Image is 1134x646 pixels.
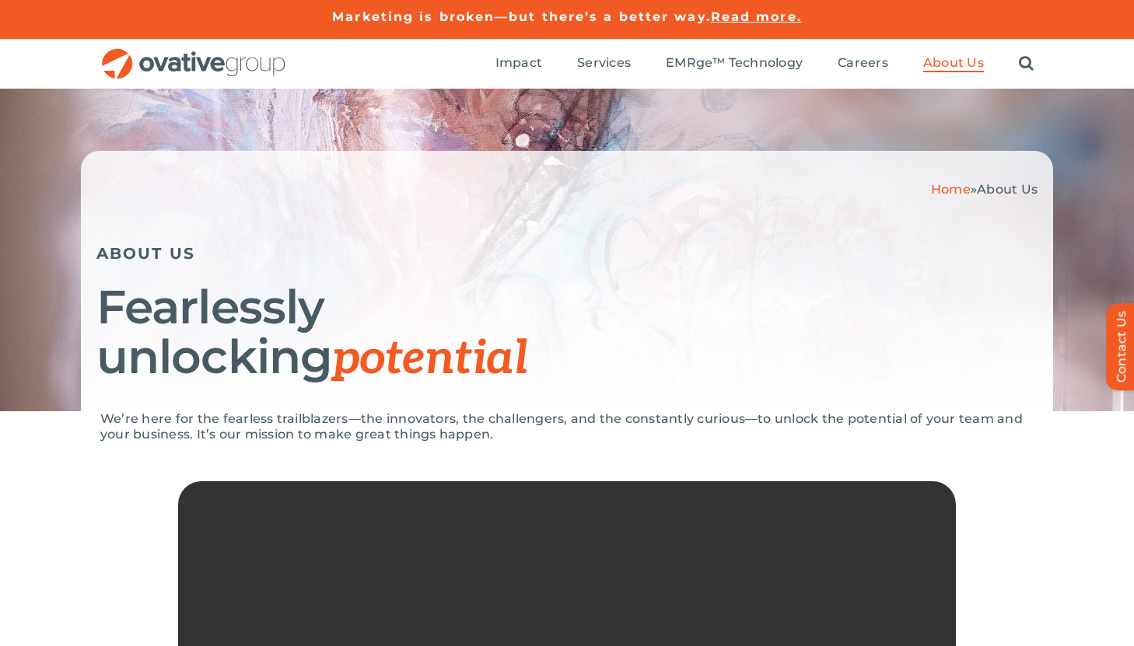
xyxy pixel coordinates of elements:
a: Services [577,55,631,72]
span: » [931,182,1038,197]
p: We’re here for the fearless trailblazers—the innovators, the challengers, and the constantly curi... [100,411,1034,442]
a: About Us [923,55,984,72]
nav: Menu [495,39,1034,89]
span: EMRge™ Technology [666,55,803,71]
a: Read more. [711,9,802,24]
span: potential [332,331,527,387]
span: Impact [495,55,542,71]
span: About Us [977,182,1038,197]
span: About Us [923,55,984,71]
a: Impact [495,55,542,72]
a: Careers [838,55,888,72]
a: Home [931,182,971,197]
a: EMRge™ Technology [666,55,803,72]
a: Marketing is broken—but there’s a better way. [332,9,711,24]
a: Search [1019,55,1034,72]
h1: Fearlessly unlocking [96,282,1038,384]
h5: ABOUT US [96,244,1038,263]
a: OG_Full_horizontal_RGB [100,47,287,61]
span: Careers [838,55,888,71]
span: Services [577,55,631,71]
